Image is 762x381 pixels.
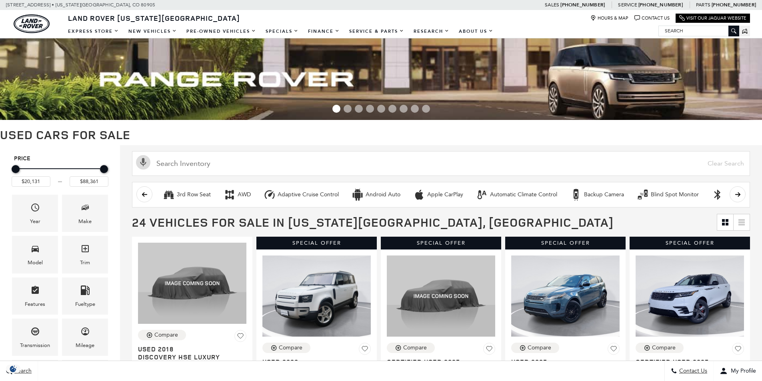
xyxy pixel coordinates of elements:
a: Research [409,24,454,38]
div: Price [12,162,108,187]
span: My Profile [728,368,756,375]
div: Trim [80,258,90,267]
div: Bluetooth [712,189,724,201]
div: Compare [403,344,427,351]
div: Automatic Climate Control [490,191,557,198]
a: Contact Us [634,15,670,21]
button: Save Vehicle [234,330,246,345]
button: AWDAWD [219,186,255,203]
div: Apple CarPlay [427,191,463,198]
div: AWD [238,191,251,198]
div: AWD [224,189,236,201]
span: Go to slide 9 [422,105,430,113]
div: Fueltype [75,300,95,309]
a: Land Rover [US_STATE][GEOGRAPHIC_DATA] [63,13,245,23]
span: 24 Vehicles for Sale in [US_STATE][GEOGRAPHIC_DATA], [GEOGRAPHIC_DATA] [132,214,614,230]
img: 2025 Land Rover Range Rover Evoque S [387,255,495,337]
div: Adaptive Cruise Control [264,189,276,201]
div: Make [78,217,92,226]
div: Android Auto [366,191,400,198]
a: [PHONE_NUMBER] [638,2,683,8]
a: Certified Used 2025Range Rover Evoque S [387,358,495,374]
a: [PHONE_NUMBER] [712,2,756,8]
div: Year [30,217,40,226]
span: Make [80,201,90,217]
button: Save Vehicle [608,343,620,358]
div: Adaptive Cruise Control [278,191,339,198]
a: EXPRESS STORE [63,24,124,38]
div: Mileage [76,341,94,350]
div: Maximum Price [100,165,108,173]
a: [PHONE_NUMBER] [560,2,605,8]
button: scroll right [730,186,746,202]
section: Click to Open Cookie Consent Modal [4,365,22,373]
div: ModelModel [12,236,58,273]
span: Go to slide 5 [377,105,385,113]
button: Automatic Climate ControlAutomatic Climate Control [472,186,562,203]
div: FueltypeFueltype [62,277,108,315]
span: Features [30,283,40,300]
button: Blind Spot MonitorBlind Spot Monitor [632,186,703,203]
button: Bluetooth [707,186,755,203]
div: Special Offer [505,237,626,249]
span: Used 2018 [138,345,240,353]
div: Blind Spot Monitor [651,191,699,198]
span: Go to slide 7 [400,105,408,113]
a: Hours & Map [590,15,628,21]
button: Compare Vehicle [262,343,310,353]
span: Fueltype [80,283,90,300]
a: Pre-Owned Vehicles [182,24,261,38]
button: Android AutoAndroid Auto [347,186,405,203]
a: Visit Our Jaguar Website [679,15,746,21]
div: 3rd Row Seat [163,189,175,201]
span: Discovery HSE Luxury [138,353,240,361]
img: 2025 Land Rover Range Rover Evoque S [511,255,620,337]
div: Backup Camera [570,189,582,201]
div: 3rd Row Seat [177,191,211,198]
div: Blind Spot Monitor [637,189,649,201]
button: Compare Vehicle [636,343,684,353]
nav: Main Navigation [63,24,498,38]
a: land-rover [14,14,50,33]
button: Save Vehicle [359,343,371,358]
span: Year [30,201,40,217]
div: Compare [154,331,178,339]
a: Used 2018Discovery HSE Luxury [138,345,246,361]
a: Service & Parts [344,24,409,38]
a: About Us [454,24,498,38]
button: Open user profile menu [714,361,762,381]
a: Used 2020Defender 110 SE [262,358,371,374]
span: Service [618,2,637,8]
span: Trim [80,242,90,258]
input: Search [659,26,739,36]
span: Mileage [80,325,90,341]
span: Go to slide 1 [332,105,340,113]
div: Special Offer [630,237,750,249]
span: Land Rover [US_STATE][GEOGRAPHIC_DATA] [68,13,240,23]
span: Go to slide 6 [388,105,396,113]
button: Compare Vehicle [387,343,435,353]
div: Compare [652,344,676,351]
span: Go to slide 8 [411,105,419,113]
input: Minimum [12,176,50,187]
span: Contact Us [677,368,707,375]
span: Certified Used 2025 [387,358,489,366]
span: Go to slide 3 [355,105,363,113]
a: [STREET_ADDRESS] • [US_STATE][GEOGRAPHIC_DATA], CO 80905 [6,2,155,8]
img: 2018 Land Rover Discovery HSE Luxury [138,243,246,324]
img: 2020 Land Rover Defender 110 SE [262,255,371,337]
div: Compare [528,344,551,351]
a: Finance [303,24,344,38]
div: MileageMileage [62,319,108,356]
span: Transmission [30,325,40,341]
button: Compare Vehicle [511,343,559,353]
img: Land Rover [14,14,50,33]
div: YearYear [12,195,58,232]
div: Model [28,258,43,267]
button: Adaptive Cruise ControlAdaptive Cruise Control [259,186,343,203]
div: Automatic Climate Control [476,189,488,201]
div: TransmissionTransmission [12,319,58,356]
span: Parts [696,2,710,8]
button: Backup CameraBackup Camera [566,186,628,203]
a: Specials [261,24,303,38]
